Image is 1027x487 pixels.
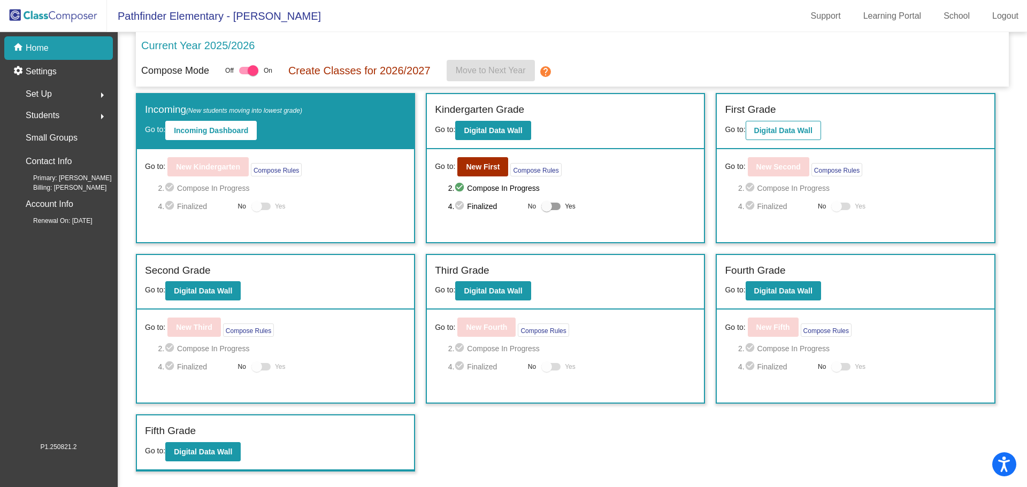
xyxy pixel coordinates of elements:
mat-icon: check_circle [745,182,757,195]
p: Home [26,42,49,55]
b: New Fourth [466,323,507,331]
mat-icon: help [539,65,552,78]
label: First Grade [725,102,776,118]
button: Move to Next Year [447,60,535,81]
span: Go to: [435,161,455,172]
span: Go to: [725,322,745,333]
span: 2. Compose In Progress [448,342,696,355]
b: New First [466,163,500,171]
span: Go to: [725,285,745,294]
button: Digital Data Wall [746,281,821,300]
span: No [818,362,826,372]
span: Renewal On: [DATE] [16,216,92,226]
span: 2. Compose In Progress [738,182,986,195]
span: Go to: [145,125,165,134]
button: Compose Rules [518,323,569,337]
a: Logout [984,7,1027,25]
span: Students [26,108,59,123]
b: New Second [756,163,801,171]
b: New Fifth [756,323,790,331]
button: Compose Rules [811,163,862,176]
span: 2. Compose In Progress [448,182,696,195]
mat-icon: home [13,42,26,55]
span: No [238,362,246,372]
button: New Kindergarten [167,157,249,176]
button: Digital Data Wall [165,281,241,300]
b: New Kindergarten [176,163,240,171]
span: Yes [565,360,576,373]
span: Go to: [145,322,165,333]
p: Compose Mode [141,64,209,78]
p: Small Groups [26,130,78,145]
span: Go to: [435,285,455,294]
button: Digital Data Wall [746,121,821,140]
span: Go to: [145,446,165,455]
span: Yes [855,360,865,373]
span: Yes [275,360,286,373]
span: Go to: [725,125,745,134]
b: Digital Data Wall [754,287,813,295]
span: 4. Finalized [158,360,232,373]
mat-icon: settings [13,65,26,78]
span: No [528,362,536,372]
mat-icon: arrow_right [96,89,109,102]
mat-icon: check_circle [454,342,467,355]
label: Third Grade [435,263,489,279]
span: No [528,202,536,211]
button: Compose Rules [510,163,561,176]
label: Second Grade [145,263,211,279]
p: Settings [26,65,57,78]
span: Pathfinder Elementary - [PERSON_NAME] [107,7,321,25]
mat-icon: check_circle [745,200,757,213]
label: Incoming [145,102,302,118]
button: Digital Data Wall [455,281,531,300]
label: Fifth Grade [145,423,196,439]
span: Go to: [725,161,745,172]
button: Compose Rules [251,163,302,176]
b: Digital Data Wall [754,126,813,135]
span: 4. Finalized [448,200,523,213]
span: 4. Finalized [738,360,813,373]
mat-icon: check_circle [454,200,467,213]
b: Digital Data Wall [464,287,522,295]
label: Fourth Grade [725,263,785,279]
mat-icon: arrow_right [96,110,109,123]
button: Incoming Dashboard [165,121,257,140]
b: Incoming Dashboard [174,126,248,135]
span: On [264,66,272,75]
button: New Third [167,318,221,337]
span: 4. Finalized [158,200,232,213]
button: New Fourth [457,318,516,337]
span: Billing: [PERSON_NAME] [16,183,106,192]
b: Digital Data Wall [464,126,522,135]
span: Yes [855,200,865,213]
b: Digital Data Wall [174,287,232,295]
span: No [238,202,246,211]
span: 2. Compose In Progress [738,342,986,355]
mat-icon: check_circle [745,360,757,373]
p: Current Year 2025/2026 [141,37,255,53]
span: 4. Finalized [448,360,523,373]
button: New Second [748,157,809,176]
p: Contact Info [26,154,72,169]
span: (New students moving into lowest grade) [186,107,302,114]
button: Compose Rules [223,323,274,337]
button: New First [457,157,508,176]
button: New Fifth [748,318,799,337]
span: Set Up [26,87,52,102]
span: 2. Compose In Progress [158,342,406,355]
button: Compose Rules [801,323,852,337]
a: School [935,7,978,25]
a: Learning Portal [855,7,930,25]
button: Digital Data Wall [165,442,241,461]
mat-icon: check_circle [164,200,177,213]
span: Go to: [435,322,455,333]
mat-icon: check_circle [454,182,467,195]
span: Off [225,66,234,75]
mat-icon: check_circle [164,342,177,355]
p: Create Classes for 2026/2027 [288,63,431,79]
p: Account Info [26,197,73,212]
mat-icon: check_circle [164,360,177,373]
span: 4. Finalized [738,200,813,213]
span: No [818,202,826,211]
